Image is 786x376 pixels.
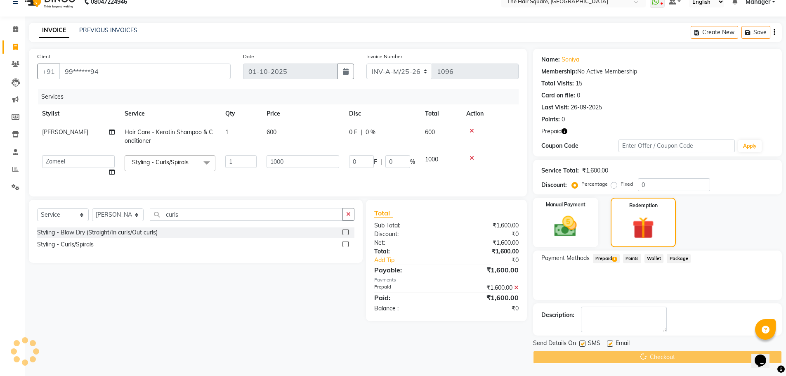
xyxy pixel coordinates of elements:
[541,103,569,112] div: Last Visit:
[225,128,229,136] span: 1
[150,208,343,221] input: Search or Scan
[623,254,641,263] span: Points
[588,339,600,349] span: SMS
[368,239,446,247] div: Net:
[541,311,574,319] div: Description:
[125,128,213,144] span: Hair Care - Keratin Shampoo & Conditioner
[368,304,446,313] div: Balance :
[446,221,525,230] div: ₹1,600.00
[243,53,254,60] label: Date
[368,247,446,256] div: Total:
[547,213,584,239] img: _cash.svg
[37,104,120,123] th: Stylist
[361,128,362,137] span: |
[446,284,525,292] div: ₹1,600.00
[541,166,579,175] div: Service Total:
[425,128,435,136] span: 600
[368,284,446,292] div: Prepaid
[446,304,525,313] div: ₹0
[593,254,620,263] span: Prepaid
[37,240,94,249] div: Styling - Curls/Spirals
[366,128,375,137] span: 0 %
[460,256,525,265] div: ₹0
[691,26,738,39] button: Create New
[581,180,608,188] label: Percentage
[751,343,778,368] iframe: chat widget
[541,79,574,88] div: Total Visits:
[446,239,525,247] div: ₹1,600.00
[267,128,276,136] span: 600
[667,254,691,263] span: Package
[37,53,50,60] label: Client
[541,67,774,76] div: No Active Membership
[420,104,461,123] th: Total
[39,23,69,38] a: INVOICE
[446,265,525,275] div: ₹1,600.00
[541,91,575,100] div: Card on file:
[562,115,565,124] div: 0
[220,104,262,123] th: Qty
[446,247,525,256] div: ₹1,600.00
[374,209,393,218] span: Total
[132,158,189,166] span: Styling - Curls/Spirals
[344,104,420,123] th: Disc
[576,79,582,88] div: 15
[541,115,560,124] div: Points:
[446,230,525,239] div: ₹0
[618,140,735,152] input: Enter Offer / Coupon Code
[446,293,525,303] div: ₹1,600.00
[374,158,377,166] span: F
[577,91,580,100] div: 0
[37,64,60,79] button: +91
[562,55,579,64] a: Soniya
[380,158,382,166] span: |
[461,104,519,123] th: Action
[368,293,446,303] div: Paid:
[262,104,344,123] th: Price
[546,201,585,208] label: Manual Payment
[741,26,770,39] button: Save
[541,142,619,150] div: Coupon Code
[541,67,577,76] div: Membership:
[738,140,762,152] button: Apply
[366,53,402,60] label: Invoice Number
[533,339,576,349] span: Send Details On
[349,128,357,137] span: 0 F
[616,339,630,349] span: Email
[541,181,567,189] div: Discount:
[625,214,661,241] img: _gift.svg
[368,221,446,230] div: Sub Total:
[42,128,88,136] span: [PERSON_NAME]
[189,158,192,166] a: x
[37,228,158,237] div: Styling - Blow Dry (Straight/In curls/Out curls)
[38,89,525,104] div: Services
[541,254,590,262] span: Payment Methods
[425,156,438,163] span: 1000
[612,257,617,262] span: 1
[541,127,562,136] span: Prepaid
[410,158,415,166] span: %
[582,166,608,175] div: ₹1,600.00
[644,254,664,263] span: Wallet
[368,256,459,265] a: Add Tip
[368,230,446,239] div: Discount:
[368,265,446,275] div: Payable:
[621,180,633,188] label: Fixed
[541,55,560,64] div: Name:
[629,202,658,209] label: Redemption
[374,277,518,284] div: Payments
[120,104,220,123] th: Service
[59,64,231,79] input: Search by Name/Mobile/Email/Code
[79,26,137,34] a: PREVIOUS INVOICES
[571,103,602,112] div: 26-09-2025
